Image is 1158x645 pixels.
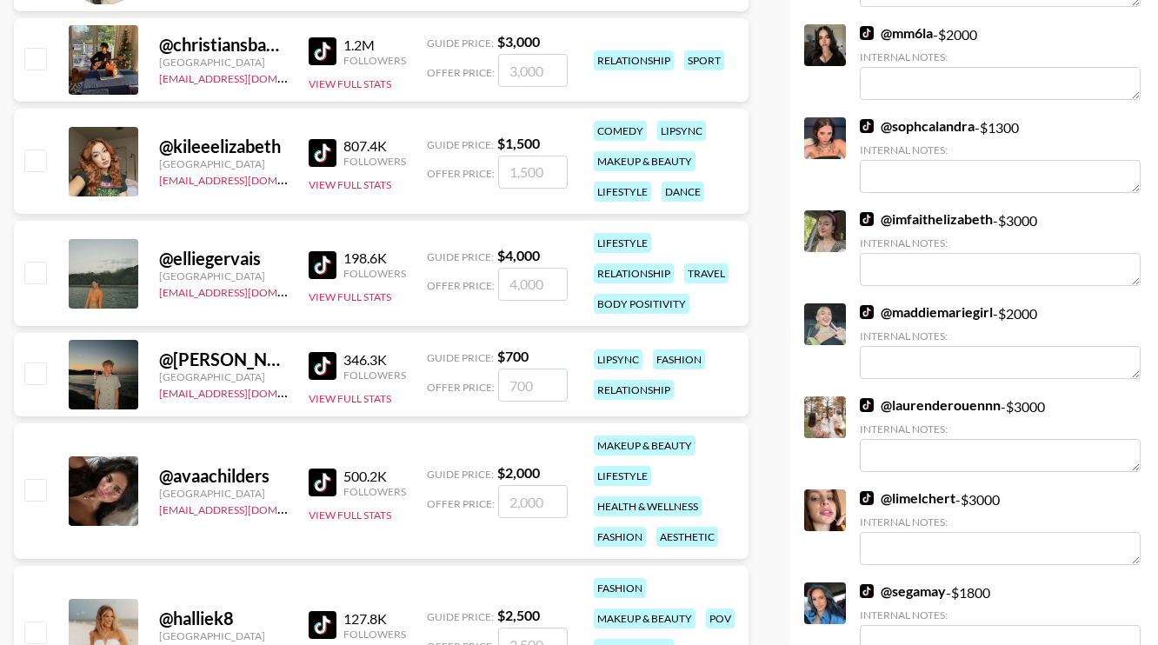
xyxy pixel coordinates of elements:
div: - $ 1300 [860,117,1141,193]
strong: $ 3,000 [497,33,540,50]
div: [GEOGRAPHIC_DATA] [159,370,288,383]
div: health & wellness [594,496,702,516]
img: TikTok [309,251,336,279]
div: Internal Notes: [860,143,1141,156]
strong: $ 2,000 [497,464,540,481]
img: TikTok [860,305,874,319]
span: Offer Price: [427,167,495,180]
div: relationship [594,380,674,400]
strong: $ 2,500 [497,607,540,623]
div: makeup & beauty [594,436,695,455]
div: travel [684,263,729,283]
div: - $ 3000 [860,210,1141,286]
div: [GEOGRAPHIC_DATA] [159,487,288,500]
div: Followers [343,155,406,168]
div: lipsync [594,349,642,369]
div: Followers [343,369,406,382]
div: - $ 3000 [860,489,1141,565]
button: View Full Stats [309,77,391,90]
div: relationship [594,263,674,283]
div: Followers [343,628,406,641]
div: - $ 2000 [860,24,1141,100]
div: Followers [343,485,406,498]
div: makeup & beauty [594,151,695,171]
div: 127.8K [343,610,406,628]
a: @imfaithelizabeth [860,210,993,228]
span: Offer Price: [427,497,495,510]
div: @ kileeelizabeth [159,136,288,157]
img: TikTok [309,37,336,65]
strong: $ 700 [497,348,529,364]
span: Guide Price: [427,250,494,263]
span: Guide Price: [427,37,494,50]
div: sport [684,50,724,70]
img: TikTok [860,398,874,412]
button: View Full Stats [309,178,391,191]
div: fashion [653,349,705,369]
a: [EMAIL_ADDRESS][DOMAIN_NAME] [159,383,334,400]
div: lifestyle [594,233,651,253]
button: View Full Stats [309,290,391,303]
div: fashion [594,527,646,547]
img: TikTok [860,491,874,505]
div: 198.6K [343,249,406,267]
a: @maddiemariegirl [860,303,993,321]
strong: $ 4,000 [497,247,540,263]
input: 700 [498,369,568,402]
div: 500.2K [343,468,406,485]
div: Internal Notes: [860,329,1141,342]
a: [EMAIL_ADDRESS][DOMAIN_NAME] [159,69,334,85]
a: @laurenderouennn [860,396,1001,414]
div: body positivity [594,294,689,314]
input: 4,000 [498,268,568,301]
img: TikTok [860,119,874,133]
button: View Full Stats [309,509,391,522]
div: 1.2M [343,37,406,54]
img: TikTok [309,469,336,496]
div: dance [662,182,704,202]
div: @ elliegervais [159,248,288,269]
div: lifestyle [594,466,651,486]
input: 1,500 [498,156,568,189]
div: 346.3K [343,351,406,369]
div: relationship [594,50,674,70]
a: [EMAIL_ADDRESS][DOMAIN_NAME] [159,170,334,187]
a: @limelchert [860,489,955,507]
input: 2,000 [498,485,568,518]
div: Internal Notes: [860,422,1141,436]
img: TikTok [860,584,874,598]
div: [GEOGRAPHIC_DATA] [159,629,288,642]
div: Followers [343,267,406,280]
div: pov [706,608,735,628]
div: fashion [594,578,646,598]
input: 3,000 [498,54,568,87]
div: Internal Notes: [860,608,1141,622]
div: @ [PERSON_NAME].taylor07 [159,349,288,370]
a: [EMAIL_ADDRESS][DOMAIN_NAME] [159,283,334,299]
span: Guide Price: [427,138,494,151]
div: @ avaachilders [159,465,288,487]
div: - $ 2000 [860,303,1141,379]
div: Internal Notes: [860,236,1141,249]
div: lifestyle [594,182,651,202]
a: [EMAIL_ADDRESS][DOMAIN_NAME] [159,500,334,516]
img: TikTok [309,611,336,639]
div: lipsync [657,121,706,141]
div: comedy [594,121,647,141]
img: TikTok [309,139,336,167]
span: Offer Price: [427,279,495,292]
span: Offer Price: [427,381,495,394]
div: Internal Notes: [860,50,1141,63]
div: [GEOGRAPHIC_DATA] [159,56,288,69]
div: Followers [343,54,406,67]
span: Guide Price: [427,351,494,364]
img: TikTok [309,352,336,380]
a: @sophcalandra [860,117,975,135]
div: [GEOGRAPHIC_DATA] [159,269,288,283]
span: Offer Price: [427,66,495,79]
img: TikTok [860,212,874,226]
span: Guide Price: [427,468,494,481]
span: Guide Price: [427,610,494,623]
div: 807.4K [343,137,406,155]
a: @segamay [860,582,946,600]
